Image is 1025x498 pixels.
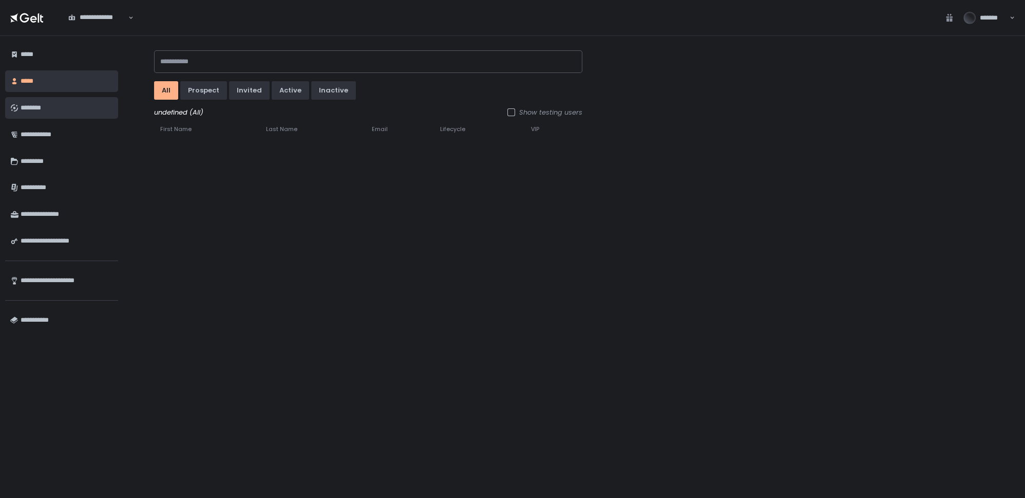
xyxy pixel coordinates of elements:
[162,86,170,95] div: All
[154,108,582,117] div: undefined (All)
[229,81,270,100] button: invited
[180,81,227,100] button: prospect
[160,125,192,133] span: First Name
[188,86,219,95] div: prospect
[62,7,134,28] div: Search for option
[279,86,301,95] div: active
[154,81,178,100] button: All
[272,81,309,100] button: active
[372,125,388,133] span: Email
[440,125,465,133] span: Lifecycle
[319,86,348,95] div: inactive
[266,125,297,133] span: Last Name
[531,125,539,133] span: VIP
[68,22,127,32] input: Search for option
[311,81,356,100] button: inactive
[237,86,262,95] div: invited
